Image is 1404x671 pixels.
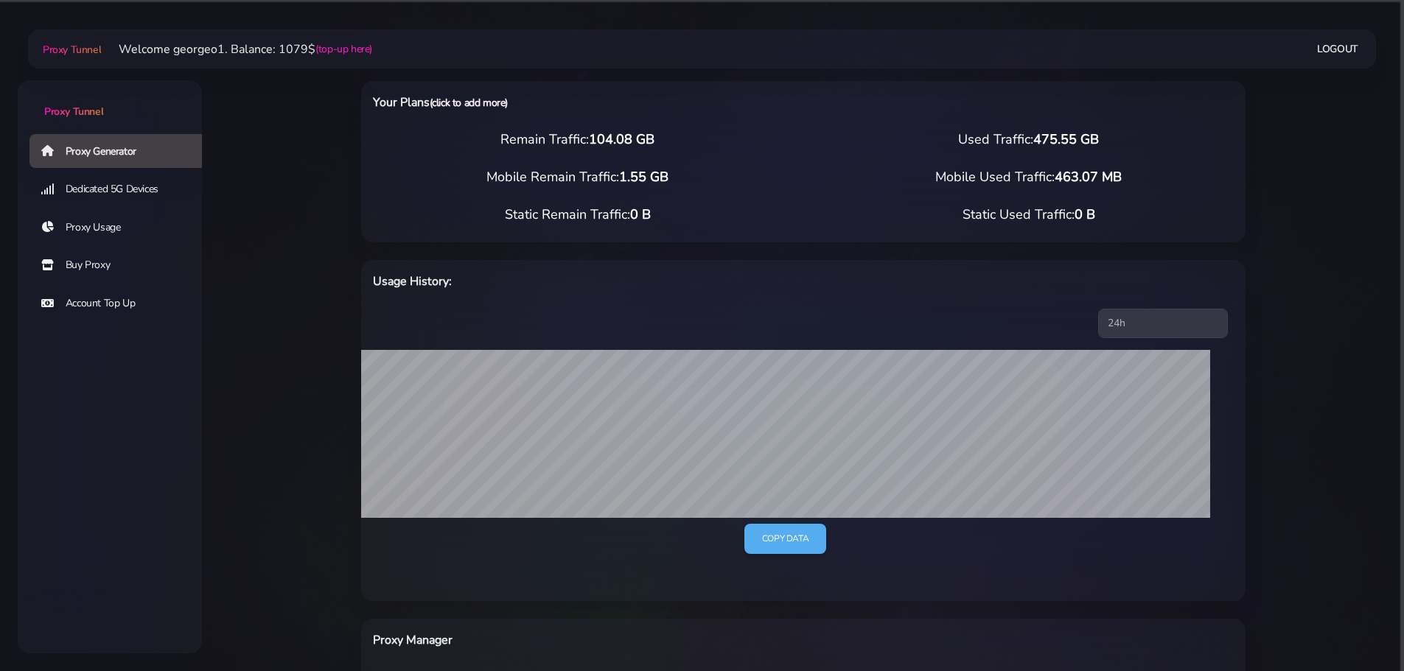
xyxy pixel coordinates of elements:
div: Mobile Used Traffic: [803,167,1254,187]
span: Proxy Tunnel [44,105,103,119]
span: 0 B [630,205,651,223]
span: 463.07 MB [1055,168,1122,186]
span: Proxy Tunnel [43,43,101,57]
div: Mobile Remain Traffic: [352,167,803,187]
a: Buy Proxy [29,248,214,282]
div: Static Used Traffic: [803,205,1254,225]
a: Copy data [744,524,826,554]
a: Dedicated 5G Devices [29,172,214,206]
a: Proxy Generator [29,134,214,168]
span: 475.55 GB [1033,130,1099,148]
a: Logout [1317,35,1358,63]
h6: Usage History: [373,272,867,291]
a: (top-up here) [315,41,372,57]
div: Remain Traffic: [352,130,803,150]
a: Proxy Tunnel [18,80,202,119]
h6: Proxy Manager [373,630,867,650]
div: Used Traffic: [803,130,1254,150]
span: 1.55 GB [619,168,668,186]
li: Welcome georgeo1. Balance: 1079$ [101,41,372,58]
div: Static Remain Traffic: [352,205,803,225]
iframe: Webchat Widget [1333,600,1386,653]
a: Proxy Usage [29,211,214,245]
h6: Your Plans [373,93,867,112]
a: (click to add more) [430,96,508,110]
span: 104.08 GB [589,130,654,148]
a: Proxy Tunnel [40,38,101,61]
span: 0 B [1075,205,1095,223]
a: Account Top Up [29,287,214,320]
